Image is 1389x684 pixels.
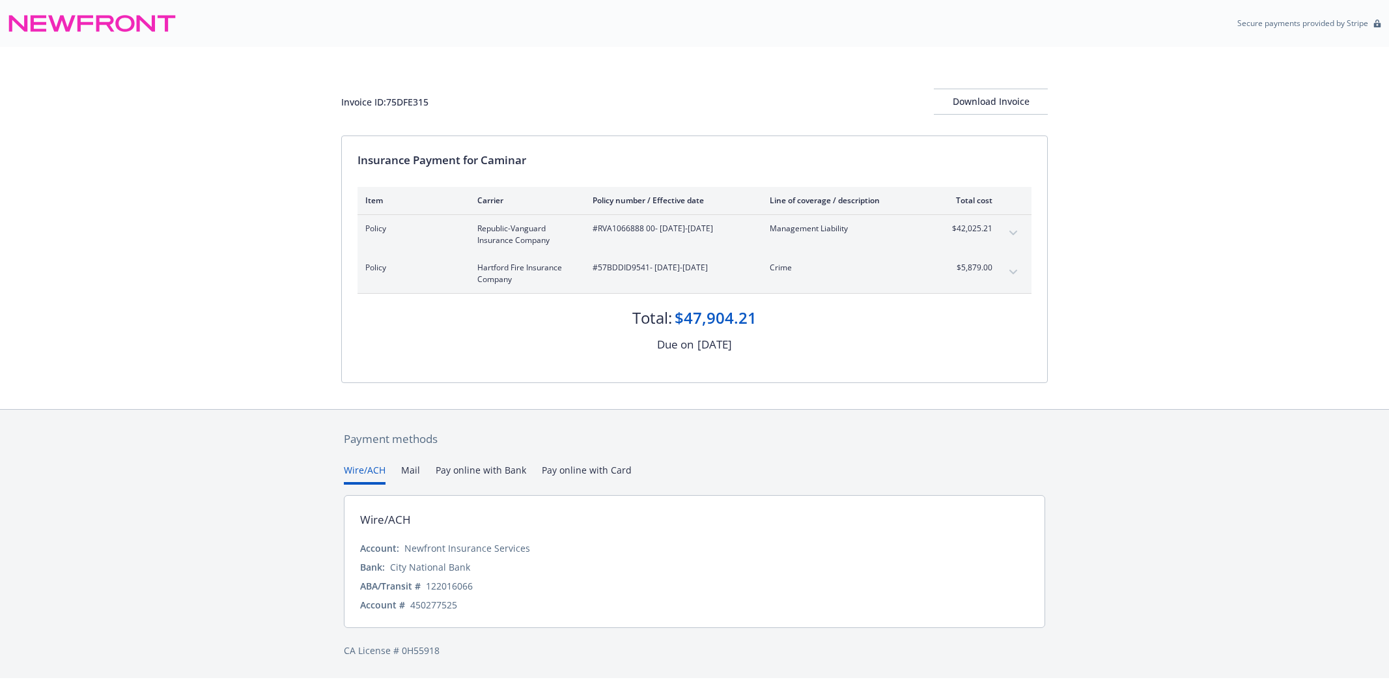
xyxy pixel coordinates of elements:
[365,195,456,206] div: Item
[477,262,572,285] span: Hartford Fire Insurance Company
[410,598,457,612] div: 450277525
[404,541,530,555] div: Newfront Insurance Services
[426,579,473,593] div: 122016066
[657,336,694,353] div: Due on
[675,307,757,329] div: $47,904.21
[770,262,923,274] span: Crime
[365,223,456,235] span: Policy
[542,463,632,485] button: Pay online with Card
[934,89,1048,114] div: Download Invoice
[436,463,526,485] button: Pay online with Bank
[593,223,749,235] span: #RVA1066888 00 - [DATE]-[DATE]
[360,560,385,574] div: Bank:
[1237,18,1368,29] p: Secure payments provided by Stripe
[944,262,992,274] span: $5,879.00
[360,579,421,593] div: ABA/Transit #
[360,598,405,612] div: Account #
[697,336,732,353] div: [DATE]
[344,463,386,485] button: Wire/ACH
[770,223,923,235] span: Management Liability
[944,223,992,235] span: $42,025.21
[360,511,411,528] div: Wire/ACH
[365,262,456,274] span: Policy
[1003,262,1024,283] button: expand content
[358,215,1031,254] div: PolicyRepublic-Vanguard Insurance Company#RVA1066888 00- [DATE]-[DATE]Management Liability$42,025...
[358,152,1031,169] div: Insurance Payment for Caminar
[770,195,923,206] div: Line of coverage / description
[934,89,1048,115] button: Download Invoice
[344,644,1045,657] div: CA License # 0H55918
[632,307,672,329] div: Total:
[593,262,749,274] span: #57BDDID9541 - [DATE]-[DATE]
[1003,223,1024,244] button: expand content
[341,95,428,109] div: Invoice ID: 75DFE315
[401,463,420,485] button: Mail
[390,560,470,574] div: City National Bank
[593,195,749,206] div: Policy number / Effective date
[477,223,572,246] span: Republic-Vanguard Insurance Company
[944,195,992,206] div: Total cost
[360,541,399,555] div: Account:
[344,431,1045,448] div: Payment methods
[358,254,1031,293] div: PolicyHartford Fire Insurance Company#57BDDID9541- [DATE]-[DATE]Crime$5,879.00expand content
[477,195,572,206] div: Carrier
